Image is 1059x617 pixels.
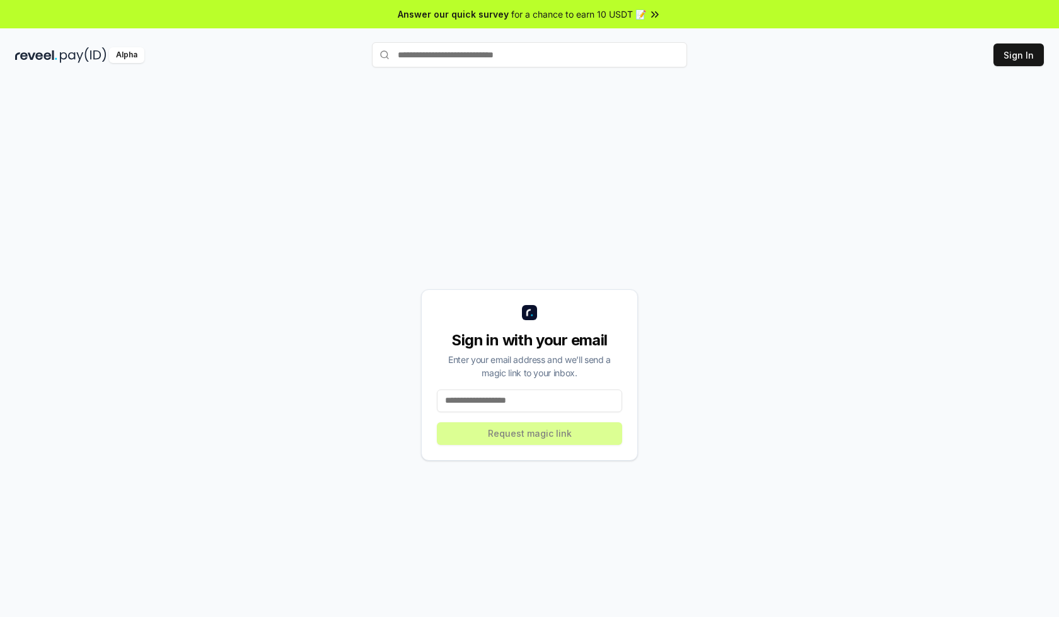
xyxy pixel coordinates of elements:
[15,47,57,63] img: reveel_dark
[511,8,646,21] span: for a chance to earn 10 USDT 📝
[109,47,144,63] div: Alpha
[522,305,537,320] img: logo_small
[993,43,1044,66] button: Sign In
[437,353,622,379] div: Enter your email address and we’ll send a magic link to your inbox.
[60,47,107,63] img: pay_id
[437,330,622,350] div: Sign in with your email
[398,8,509,21] span: Answer our quick survey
